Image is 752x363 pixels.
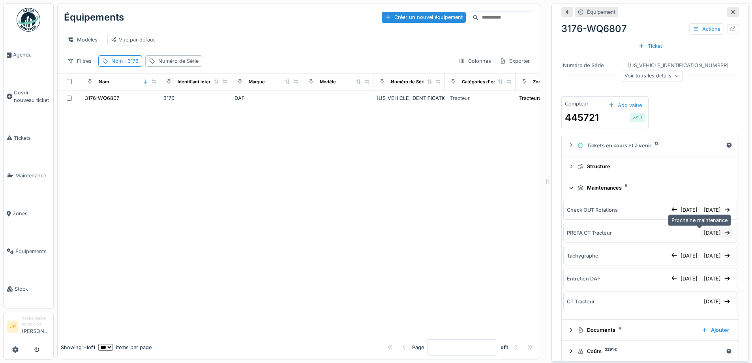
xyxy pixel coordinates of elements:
[621,70,683,82] div: Voir tous les détails
[111,36,155,43] div: Vue par défaut
[123,58,139,64] span: : 3176
[4,233,53,271] a: Équipements
[567,229,612,237] div: PREPA CT Tracteur
[628,62,729,69] div: [US_VEHICLE_IDENTIFICATION_NUMBER]
[567,252,598,260] div: Tachygraphe
[632,114,642,121] div: 1
[7,321,19,333] li: JP
[17,8,40,32] img: Badge_color-CXgf-gQk.svg
[561,22,739,36] div: 3176-WQ6807
[668,273,701,284] div: [DATE]
[563,62,622,69] div: Numéro de Série
[533,79,544,85] div: Zone
[377,94,441,102] div: [US_VEHICLE_IDENTIFICATION_NUMBER]
[412,344,424,351] div: Page
[605,100,645,111] div: Add value
[391,79,427,85] div: Numéro de Série
[565,181,735,195] summary: Maintenances5
[565,138,735,153] summary: Tickets en cours et à venir12
[565,323,735,337] summary: Documents6Ajouter
[4,270,53,308] a: Stock
[111,57,139,65] div: Nom
[578,326,695,334] div: Documents
[578,163,729,170] div: Structure
[701,205,733,215] div: [DATE]
[64,55,95,67] div: Filtres
[587,8,615,16] div: Équipement
[13,51,50,58] span: Agenda
[567,298,595,305] div: CT Tracteur
[635,41,665,51] div: Ticket
[701,273,733,284] div: [DATE]
[99,79,109,85] div: Nom
[163,94,228,102] div: 3176
[565,160,735,174] summary: Structure
[565,344,735,359] summary: Coûts3291 €
[4,157,53,195] a: Maintenance
[14,89,50,104] span: Ouvrir nouveau ticket
[701,296,733,307] div: [DATE]
[64,7,124,28] div: Équipements
[567,275,600,282] div: Entretien DAF
[578,142,723,149] div: Tickets en cours et à venir
[668,214,731,226] div: Prochaine maintenance
[15,285,50,293] span: Stock
[15,248,50,255] span: Équipements
[4,36,53,74] a: Agenda
[61,344,95,351] div: Showing 1 - 1 of 1
[519,94,552,102] div: Tracteurs PLL
[158,57,199,65] div: Numéro de Série
[98,344,152,351] div: items per page
[22,315,50,338] li: [PERSON_NAME]
[701,228,733,238] div: [DATE]
[701,250,733,261] div: [DATE]
[689,23,724,35] div: Actions
[668,205,701,215] div: [DATE]
[501,344,508,351] strong: of 1
[565,111,599,125] div: 445721
[4,119,53,157] a: Tickets
[578,348,723,355] div: Coûts
[64,34,101,45] div: Modèles
[234,94,299,102] div: DAF
[4,195,53,233] a: Zones
[22,315,50,327] div: Responsable technicien
[320,79,336,85] div: Modèle
[565,100,589,107] div: Compteur
[382,12,466,23] div: Créer un nouvel équipement
[7,315,50,340] a: JP Responsable technicien[PERSON_NAME]
[4,74,53,119] a: Ouvrir nouveau ticket
[496,55,533,67] div: Exporter
[462,79,517,85] div: Catégories d'équipement
[668,250,701,261] div: [DATE]
[455,55,495,67] div: Colonnes
[698,325,732,335] div: Ajouter
[15,172,50,179] span: Maintenance
[249,79,265,85] div: Marque
[178,79,216,85] div: Identifiant interne
[578,184,729,192] div: Maintenances
[450,94,470,102] div: Tracteur
[13,210,50,217] span: Zones
[14,134,50,142] span: Tickets
[85,94,119,102] div: 3176-WQ6807
[567,206,618,214] div: Check OUT Rotations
